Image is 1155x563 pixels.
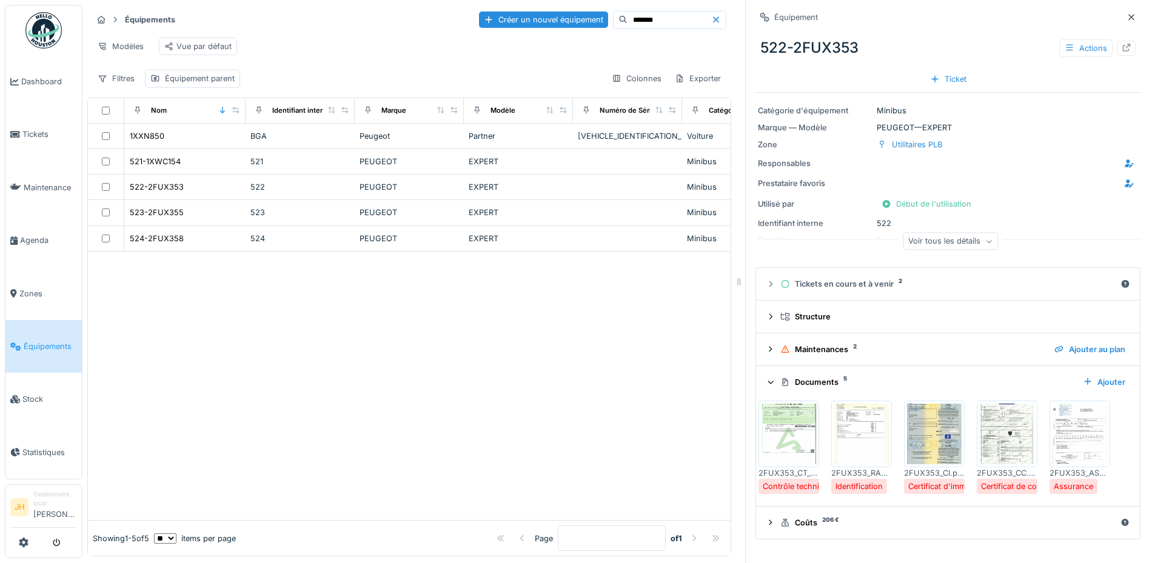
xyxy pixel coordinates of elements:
li: [PERSON_NAME] [33,490,77,525]
div: Vue par défaut [164,41,232,52]
div: Minibus [687,181,786,193]
div: Coûts [780,517,1116,528]
div: Filtres [92,70,140,87]
div: Identifiant interne [758,218,872,229]
div: 1XXN850 [130,130,164,142]
div: Équipement parent [165,73,235,84]
a: Zones [5,267,82,320]
div: 522-2FUX353 [755,32,1140,64]
a: JH Gestionnaire local[PERSON_NAME] [10,490,77,528]
span: Équipements [24,341,77,352]
div: Identification [835,481,883,492]
div: Page [535,533,553,544]
div: [VEHICLE_IDENTIFICATION_NUMBER] [578,130,677,142]
div: Ajouter [1078,374,1130,390]
div: Utilitaires PLB [892,139,942,150]
div: Voiture [687,130,786,142]
div: BGA [250,130,350,142]
div: 523-2FUX355 [130,207,184,218]
span: Dashboard [21,76,77,87]
div: PEUGEOT [360,233,459,244]
a: Stock [5,373,82,425]
div: Contrôle technique [763,481,833,492]
a: Tickets [5,108,82,161]
span: Tickets [22,128,77,140]
div: Identifiant interne [272,105,331,116]
div: PEUGEOT [360,207,459,218]
div: 2FUX353_CI.pdf [904,467,965,479]
div: Zone [758,139,872,150]
div: Minibus [687,156,786,167]
summary: Maintenances2Ajouter au plan [761,338,1135,361]
a: Équipements [5,320,82,373]
summary: Documents5Ajouter [761,371,1135,393]
span: Agenda [20,235,77,246]
div: Minibus [758,105,1138,116]
div: PEUGEOT [360,181,459,193]
div: Utilisé par [758,198,872,210]
summary: Coûts206 € [761,511,1135,534]
div: Créer un nouvel équipement [479,12,608,28]
span: Maintenance [24,182,77,193]
div: PEUGEOT [360,156,459,167]
a: Statistiques [5,426,82,479]
img: 7jcekh68180tqu53vuh2bs9lyee9 [907,404,962,464]
div: Marque — Modèle [758,122,872,133]
div: 2FUX353_CT_[DATE].pdf [758,467,819,479]
img: menpep90e5wrcncbb9ltu16kqg55 [1053,404,1107,464]
div: Numéro de Série [600,105,655,116]
div: Modèle [490,105,515,116]
div: Minibus [687,233,786,244]
div: EXPERT [469,207,568,218]
div: Documents [780,376,1073,388]
div: Prestataire favoris [758,178,849,189]
a: Agenda [5,214,82,267]
summary: Tickets en cours et à venir2 [761,273,1135,295]
strong: Équipements [120,14,180,25]
span: Zones [19,288,77,299]
div: Catégorie d'équipement [758,105,872,116]
div: 521-1XWC154 [130,156,181,167]
div: 521 [250,156,350,167]
div: Marque [381,105,406,116]
div: Gestionnaire local [33,490,77,508]
summary: Structure [761,305,1135,328]
div: Responsables [758,158,849,169]
div: 2FUX353_ASSURANCE_[DATE].pdf [1050,467,1110,479]
div: 524-2FUX358 [130,233,184,244]
span: Statistiques [22,447,77,458]
div: Tickets en cours et à venir [780,278,1116,290]
strong: of 1 [671,533,682,544]
div: EXPERT [469,233,568,244]
div: Certificat d'immatriculation [908,481,1006,492]
div: Ajouter au plan [1050,341,1130,358]
div: Équipement [774,12,818,23]
div: Actions [1059,39,1113,57]
img: Badge_color-CXgf-gQk.svg [25,12,62,48]
a: Maintenance [5,161,82,214]
div: EXPERT [469,181,568,193]
div: Minibus [687,207,786,218]
div: 522 [250,181,350,193]
div: Structure [780,311,1125,322]
div: PEUGEOT — EXPERT [758,122,1138,133]
div: Certificat de conformité [981,481,1068,492]
div: Modèles [92,38,149,55]
div: Maintenances [780,344,1045,355]
div: 524 [250,233,350,244]
div: Partner [469,130,568,142]
div: 2FUX353_CC.pdf [977,467,1037,479]
div: Voir tous les détails [903,233,998,250]
div: Assurance [1054,481,1093,492]
div: Peugeot [360,130,459,142]
div: 522-2FUX353 [130,181,184,193]
div: 523 [250,207,350,218]
span: Stock [22,393,77,405]
div: EXPERT [469,156,568,167]
div: 522 [758,218,1138,229]
div: Début de l'utilisation [877,196,976,212]
li: JH [10,498,28,516]
div: Showing 1 - 5 of 5 [93,533,149,544]
div: Ticket [925,71,971,87]
img: skcfaihtlm25cbppyvoi4gd93u0t [980,404,1034,464]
